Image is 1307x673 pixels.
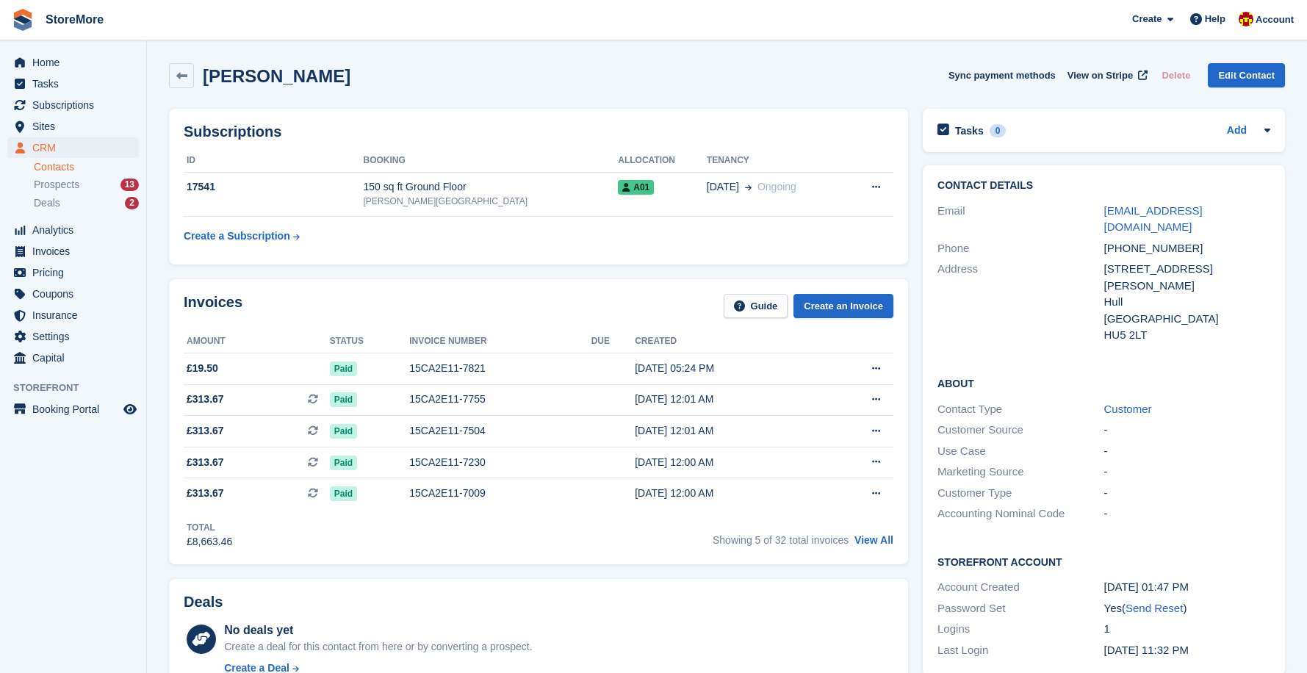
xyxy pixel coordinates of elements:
span: Sites [32,116,120,137]
a: menu [7,348,139,368]
div: Create a deal for this contact from here or by converting a prospect. [224,639,532,655]
a: StoreMore [40,7,109,32]
a: Contacts [34,160,139,174]
span: Coupons [32,284,120,304]
a: Guide [724,294,788,318]
h2: Subscriptions [184,123,893,140]
a: [EMAIL_ADDRESS][DOMAIN_NAME] [1104,204,1203,234]
div: [PERSON_NAME][GEOGRAPHIC_DATA] [364,195,619,208]
div: - [1104,443,1270,460]
span: Tasks [32,73,120,94]
a: menu [7,95,139,115]
a: menu [7,326,139,347]
div: [DATE] 05:24 PM [635,361,821,376]
span: Booking Portal [32,399,120,420]
span: Ongoing [757,181,796,192]
a: menu [7,52,139,73]
th: Due [591,330,636,353]
span: View on Stripe [1067,68,1133,83]
span: Help [1205,12,1225,26]
a: menu [7,305,139,325]
span: Settings [32,326,120,347]
h2: About [937,375,1270,390]
span: Deals [34,196,60,210]
div: - [1104,485,1270,502]
a: Create an Invoice [793,294,893,318]
div: 15CA2E11-7230 [409,455,591,470]
time: 2023-05-11 22:32:00 UTC [1104,644,1189,656]
th: Booking [364,149,619,173]
div: Customer Type [937,485,1103,502]
h2: Invoices [184,294,242,318]
div: 15CA2E11-7755 [409,392,591,407]
div: Yes [1104,600,1270,617]
span: Paid [330,456,357,470]
div: [PHONE_NUMBER] [1104,240,1270,257]
div: 2 [125,197,139,209]
span: Showing 5 of 32 total invoices [713,534,849,546]
a: Deals 2 [34,195,139,211]
h2: Deals [184,594,223,611]
div: 15CA2E11-7821 [409,361,591,376]
img: stora-icon-8386f47178a22dfd0bd8f6a31ec36ba5ce8667c1dd55bd0f319d3a0aa187defe.svg [12,9,34,31]
div: [STREET_ADDRESS][PERSON_NAME] [1104,261,1270,294]
div: - [1104,422,1270,439]
span: Prospects [34,178,79,192]
th: Tenancy [707,149,846,173]
h2: Tasks [955,124,984,137]
button: Delete [1156,63,1196,87]
div: Contact Type [937,401,1103,418]
th: Status [330,330,410,353]
a: Prospects 13 [34,177,139,192]
span: Pricing [32,262,120,283]
a: menu [7,116,139,137]
span: A01 [618,180,654,195]
div: 17541 [184,179,364,195]
span: £19.50 [187,361,218,376]
div: [DATE] 12:00 AM [635,455,821,470]
a: menu [7,241,139,262]
a: Create a Subscription [184,223,300,250]
a: menu [7,284,139,304]
div: £8,663.46 [187,534,232,550]
h2: [PERSON_NAME] [203,66,350,86]
div: Email [937,203,1103,236]
div: Phone [937,240,1103,257]
span: £313.67 [187,423,224,439]
h2: Contact Details [937,180,1270,192]
div: Last Login [937,642,1103,659]
div: 0 [990,124,1007,137]
div: Marketing Source [937,464,1103,481]
div: [DATE] 12:01 AM [635,423,821,439]
div: [DATE] 12:01 AM [635,392,821,407]
a: menu [7,137,139,158]
div: Logins [937,621,1103,638]
img: Store More Team [1239,12,1253,26]
div: [DATE] 01:47 PM [1104,579,1270,596]
h2: Storefront Account [937,554,1270,569]
a: Preview store [121,400,139,418]
span: £313.67 [187,486,224,501]
button: Sync payment methods [948,63,1056,87]
div: Customer Source [937,422,1103,439]
th: Amount [184,330,330,353]
div: No deals yet [224,622,532,639]
a: Edit Contact [1208,63,1285,87]
div: Use Case [937,443,1103,460]
span: Invoices [32,241,120,262]
th: Invoice number [409,330,591,353]
div: Create a Subscription [184,228,290,244]
div: 1 [1104,621,1270,638]
div: Total [187,521,232,534]
span: CRM [32,137,120,158]
div: 150 sq ft Ground Floor [364,179,619,195]
span: [DATE] [707,179,739,195]
a: View on Stripe [1062,63,1151,87]
a: menu [7,73,139,94]
th: Allocation [618,149,707,173]
a: Send Reset [1126,602,1183,614]
div: 15CA2E11-7009 [409,486,591,501]
div: Accounting Nominal Code [937,505,1103,522]
span: Subscriptions [32,95,120,115]
div: Account Created [937,579,1103,596]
